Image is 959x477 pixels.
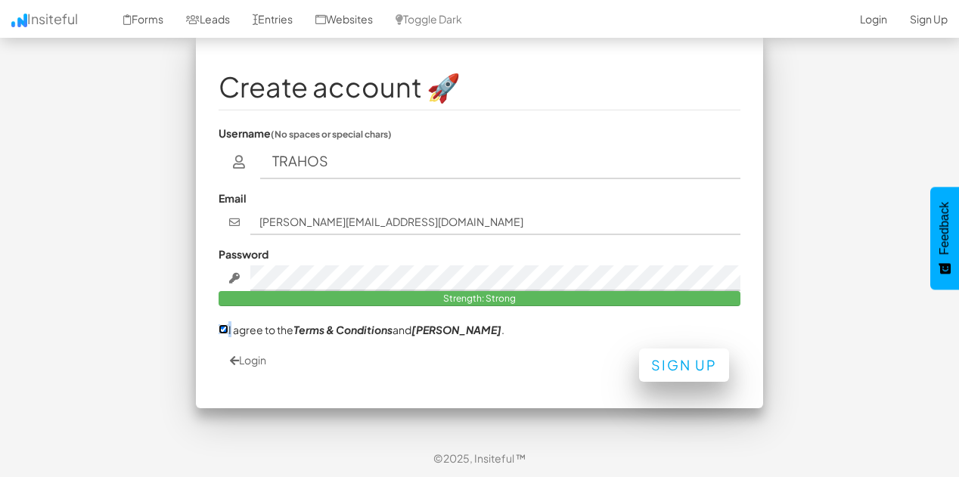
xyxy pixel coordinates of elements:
input: username [260,144,741,179]
input: I agree to theTerms & Conditionsand[PERSON_NAME]. [219,324,228,334]
label: Password [219,246,268,262]
label: I agree to the and . [219,321,504,337]
label: Email [219,190,247,206]
h1: Create account 🚀 [219,72,740,102]
div: Strength: Strong [219,291,740,306]
button: Sign Up [639,348,729,382]
img: icon.png [11,14,27,27]
a: Terms & Conditions [293,323,393,336]
small: (No spaces or special chars) [271,129,392,140]
button: Feedback - Show survey [930,187,959,290]
label: Username [219,125,392,141]
a: [PERSON_NAME] [411,323,501,336]
span: Feedback [938,202,951,255]
a: Login [230,353,266,367]
input: john@doe.com [250,209,741,235]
